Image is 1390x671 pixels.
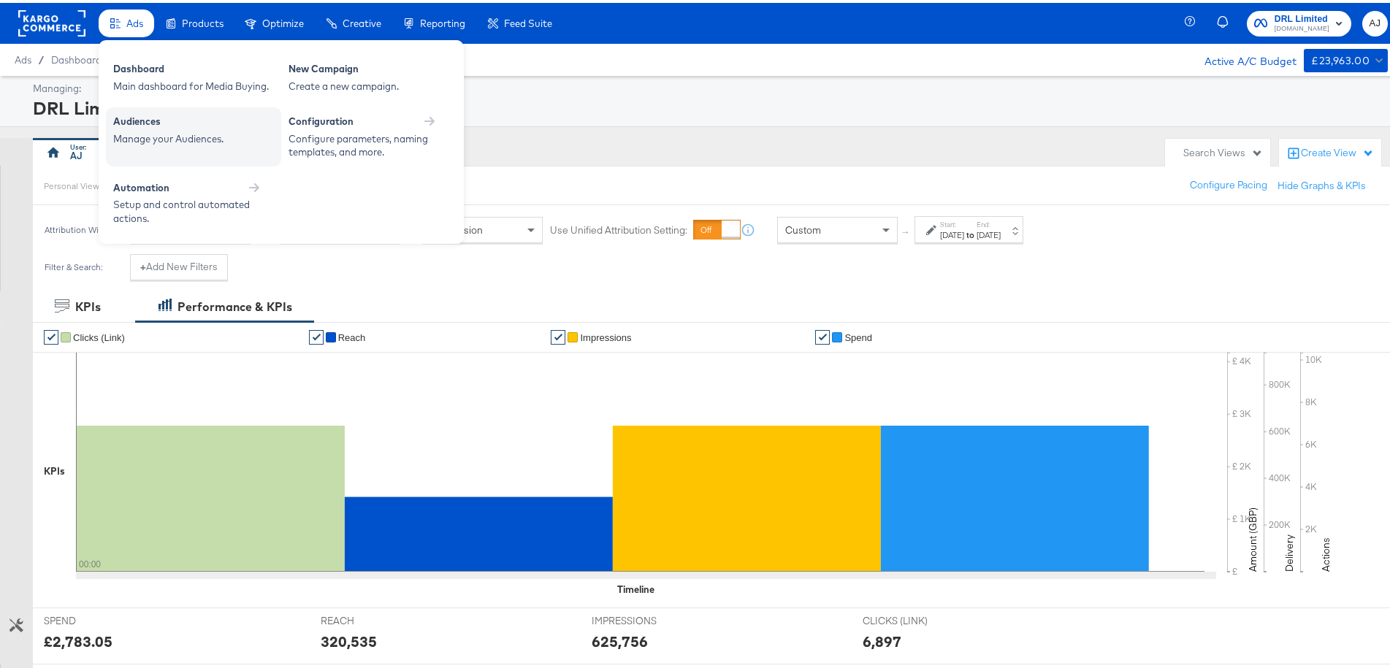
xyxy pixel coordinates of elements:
div: DRL Limited [33,93,1384,118]
label: End: [977,217,1001,226]
div: Search Views [1183,143,1263,157]
div: 6,897 [863,628,901,649]
button: AJ [1362,8,1388,34]
div: Personal View Actions: [44,177,132,189]
span: AJ [1368,12,1382,29]
div: KPIs [44,461,65,475]
strong: + [140,257,146,271]
span: Custom [785,221,821,234]
text: Actions [1319,534,1332,569]
button: +Add New Filters [130,251,228,277]
label: Start: [940,217,964,226]
button: £23,963.00 [1304,46,1388,69]
div: [DATE] [977,226,1001,238]
text: Amount (GBP) [1246,505,1259,569]
span: Clicks (Link) [73,329,125,340]
span: IMPRESSIONS [592,611,701,625]
div: £2,783.05 [44,628,112,649]
div: Attribution Window: [44,222,123,232]
span: Spend [844,329,872,340]
span: Creative [343,15,381,26]
span: Ads [126,15,143,26]
a: ✔ [551,327,565,342]
button: Hide Graphs & KPIs [1278,176,1366,190]
div: Performance & KPIs [177,296,292,313]
span: Reporting [420,15,465,26]
div: [DATE] [940,226,964,238]
span: Reach [338,329,366,340]
span: / [31,51,51,63]
div: 320,535 [321,628,377,649]
a: ✔ [44,327,58,342]
button: Configure Pacing [1180,169,1278,196]
span: ↑ [899,227,913,232]
text: Delivery [1283,532,1296,569]
strong: to [964,226,977,237]
span: Optimize [262,15,304,26]
span: [DOMAIN_NAME] [1275,20,1329,32]
div: Active A/C Budget [1189,46,1297,68]
div: Timeline [617,580,654,594]
button: DRL Limited[DOMAIN_NAME] [1247,8,1351,34]
span: DRL Limited [1275,9,1329,24]
span: Feed Suite [504,15,552,26]
label: Use Unified Attribution Setting: [550,221,687,234]
a: Dashboard [51,51,102,63]
span: Products [182,15,224,26]
div: £23,963.00 [1311,49,1370,67]
div: Managing: [33,79,1384,93]
span: Ads [15,51,31,63]
div: 625,756 [592,628,648,649]
div: KPIs [75,296,101,313]
span: CLICKS (LINK) [863,611,972,625]
span: REACH [321,611,430,625]
a: ✔ [309,327,324,342]
span: Impressions [580,329,631,340]
div: AJ [70,146,83,160]
span: SPEND [44,611,153,625]
a: ✔ [815,327,830,342]
div: Create View [1301,143,1374,158]
div: Filter & Search: [44,259,103,269]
